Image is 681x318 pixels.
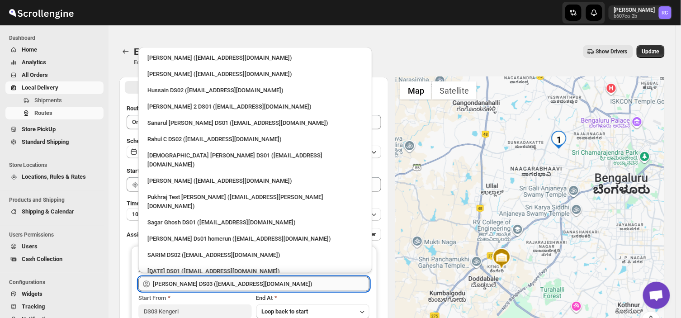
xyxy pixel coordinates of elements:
span: Users Permissions [9,231,104,238]
span: Standard Shipping [22,138,69,145]
div: [PERSON_NAME] 2 DS01 ([EMAIL_ADDRESS][DOMAIN_NAME]) [147,102,363,111]
button: Shipments [5,94,104,107]
div: 1 [550,131,568,149]
span: Locations, Rules & Rates [22,173,86,180]
span: Tracking [22,303,45,310]
li: Sagar Ghosh DS01 (loneyoj483@downlor.com) [138,214,372,230]
button: Show street map [400,81,432,100]
button: Widgets [5,288,104,300]
li: Vikas Rathod (lolegiy458@nalwan.com) [138,172,372,188]
div: Hussain DS02 ([EMAIL_ADDRESS][DOMAIN_NAME]) [147,86,363,95]
a: Open chat [643,282,670,309]
span: Loop back to start [262,308,308,315]
button: Show Drivers [583,45,633,58]
span: Products and Shipping [9,196,104,204]
div: [DEMOGRAPHIC_DATA] [PERSON_NAME] DS01 ([EMAIL_ADDRESS][DOMAIN_NAME]) [147,151,363,169]
span: Assign to [127,231,151,238]
span: Cash Collection [22,256,62,262]
button: [DATE]|[DATE] [127,146,381,158]
li: Sourav Ds01 homerun (bamij29633@eluxeer.com) [138,230,372,246]
p: [PERSON_NAME] [614,6,655,14]
input: Search assignee [153,277,369,291]
button: Shipping & Calendar [5,205,104,218]
button: Routes [119,45,132,58]
button: Show satellite imagery [432,81,477,100]
li: Rahul Chopra (pukhraj@home-run.co) [138,51,372,65]
li: Islam Laskar DS01 (vixib74172@ikowat.com) [138,147,372,172]
li: Raja DS01 (gasecig398@owlny.com) [138,262,372,279]
li: Ali Husain 2 DS01 (petec71113@advitize.com) [138,98,372,114]
li: Sanarul Haque DS01 (fefifag638@adosnan.com) [138,114,372,130]
li: Pukhraj Test Grewal (lesogip197@pariag.com) [138,188,372,214]
p: b607ea-2b [614,14,655,19]
span: Analytics [22,59,46,66]
span: Users [22,243,38,250]
span: Scheduled for [127,138,163,144]
div: Sagar Ghosh DS01 ([EMAIL_ADDRESS][DOMAIN_NAME]) [147,218,363,227]
button: Routes [5,107,104,119]
li: Mujakkir Benguli (voweh79617@daypey.com) [138,65,372,81]
button: Update [637,45,665,58]
li: SARIM DS02 (xititor414@owlny.com) [138,246,372,262]
div: [PERSON_NAME] Ds01 homerun ([EMAIL_ADDRESS][DOMAIN_NAME]) [147,234,363,243]
div: Sanarul [PERSON_NAME] DS01 ([EMAIL_ADDRESS][DOMAIN_NAME]) [147,119,363,128]
button: Analytics [5,56,104,69]
span: Start From [138,294,166,301]
li: Hussain DS02 (jarav60351@abatido.com) [138,81,372,98]
span: Route Name [127,105,158,112]
span: Edit Route [134,46,175,57]
span: Rahul Chopra [659,6,672,19]
span: 10 minutes [132,211,159,218]
li: Rahul C DS02 (rahul.chopra@home-run.co) [138,130,372,147]
input: Eg: Bengaluru Route [127,115,381,129]
div: [PERSON_NAME] ([EMAIL_ADDRESS][DOMAIN_NAME]) [147,176,363,185]
span: Shipments [34,97,62,104]
span: Show Drivers [596,48,628,55]
div: End At [256,294,369,303]
button: Cash Collection [5,253,104,266]
p: Edit/update your created route [134,59,208,66]
div: [PERSON_NAME] ([EMAIL_ADDRESS][DOMAIN_NAME]) [147,53,363,62]
div: Pukhraj Test [PERSON_NAME] ([EMAIL_ADDRESS][PERSON_NAME][DOMAIN_NAME]) [147,193,363,211]
span: Widgets [22,290,43,297]
span: Time Per Stop [127,200,163,207]
span: Routes [34,109,52,116]
span: Local Delivery [22,84,58,91]
div: [PERSON_NAME] ([EMAIL_ADDRESS][DOMAIN_NAME]) [147,70,363,79]
span: Start Location (Warehouse) [127,167,198,174]
div: SARIM DS02 ([EMAIL_ADDRESS][DOMAIN_NAME]) [147,251,363,260]
span: Dashboard [9,34,104,42]
button: Users [5,240,104,253]
span: Update [642,48,659,55]
button: User menu [609,5,672,20]
div: Rahul C DS02 ([EMAIL_ADDRESS][DOMAIN_NAME]) [147,135,363,144]
button: Home [5,43,104,56]
button: Locations, Rules & Rates [5,171,104,183]
img: ScrollEngine [7,1,75,24]
button: All Route Options [125,81,253,94]
button: Tracking [5,300,104,313]
button: All Orders [5,69,104,81]
div: [DATE] DS01 ([EMAIL_ADDRESS][DOMAIN_NAME]) [147,267,363,276]
span: Store Locations [9,161,104,169]
span: Store PickUp [22,126,56,133]
button: 10 minutes [127,208,381,221]
text: RC [662,10,668,16]
span: All Orders [22,71,48,78]
span: Configurations [9,279,104,286]
span: Shipping & Calendar [22,208,74,215]
span: Home [22,46,37,53]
